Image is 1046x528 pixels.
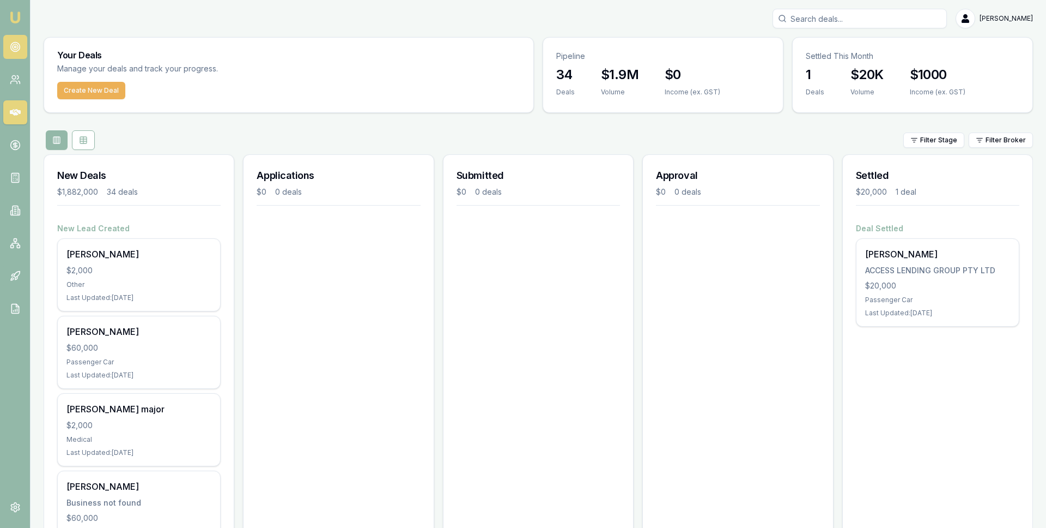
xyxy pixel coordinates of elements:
[806,51,1019,62] p: Settled This Month
[66,435,211,444] div: Medical
[806,88,824,97] div: Deals
[66,480,211,493] div: [PERSON_NAME]
[865,265,1010,276] div: ACCESS LENDING GROUP PTY LTD
[57,82,125,99] button: Create New Deal
[57,51,520,59] h3: Your Deals
[66,293,211,302] div: Last Updated: [DATE]
[275,187,302,197] div: 0 deals
[556,88,575,97] div: Deals
[66,265,211,276] div: $2,000
[66,497,211,508] div: Business not found
[910,66,965,83] h3: $1000
[66,420,211,431] div: $2,000
[865,309,1010,317] div: Last Updated: [DATE]
[773,9,947,28] input: Search deals
[856,168,1019,183] h3: Settled
[66,513,211,524] div: $60,000
[107,187,138,197] div: 34 deals
[865,280,1010,291] div: $20,000
[856,223,1019,234] h4: Deal Settled
[601,88,638,97] div: Volume
[66,343,211,353] div: $60,000
[656,187,666,197] div: $0
[57,63,336,75] p: Manage your deals and track your progress.
[656,168,819,183] h3: Approval
[66,280,211,289] div: Other
[556,66,575,83] h3: 34
[674,187,701,197] div: 0 deals
[57,187,98,197] div: $1,882,000
[457,187,466,197] div: $0
[865,296,1010,304] div: Passenger Car
[257,187,266,197] div: $0
[980,14,1033,23] span: [PERSON_NAME]
[969,133,1033,148] button: Filter Broker
[475,187,502,197] div: 0 deals
[986,136,1026,145] span: Filter Broker
[903,133,964,148] button: Filter Stage
[57,168,221,183] h3: New Deals
[457,168,620,183] h3: Submitted
[910,88,965,97] div: Income (ex. GST)
[806,66,824,83] h3: 1
[665,66,720,83] h3: $0
[601,66,638,83] h3: $1.9M
[9,11,22,24] img: emu-icon-u.png
[66,325,211,338] div: [PERSON_NAME]
[66,448,211,457] div: Last Updated: [DATE]
[665,88,720,97] div: Income (ex. GST)
[66,248,211,261] div: [PERSON_NAME]
[920,136,957,145] span: Filter Stage
[896,187,916,197] div: 1 deal
[66,403,211,416] div: [PERSON_NAME] major
[257,168,420,183] h3: Applications
[57,223,221,234] h4: New Lead Created
[856,187,887,197] div: $20,000
[865,248,1010,261] div: [PERSON_NAME]
[66,371,211,380] div: Last Updated: [DATE]
[850,66,884,83] h3: $20K
[556,51,770,62] p: Pipeline
[850,88,884,97] div: Volume
[66,358,211,367] div: Passenger Car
